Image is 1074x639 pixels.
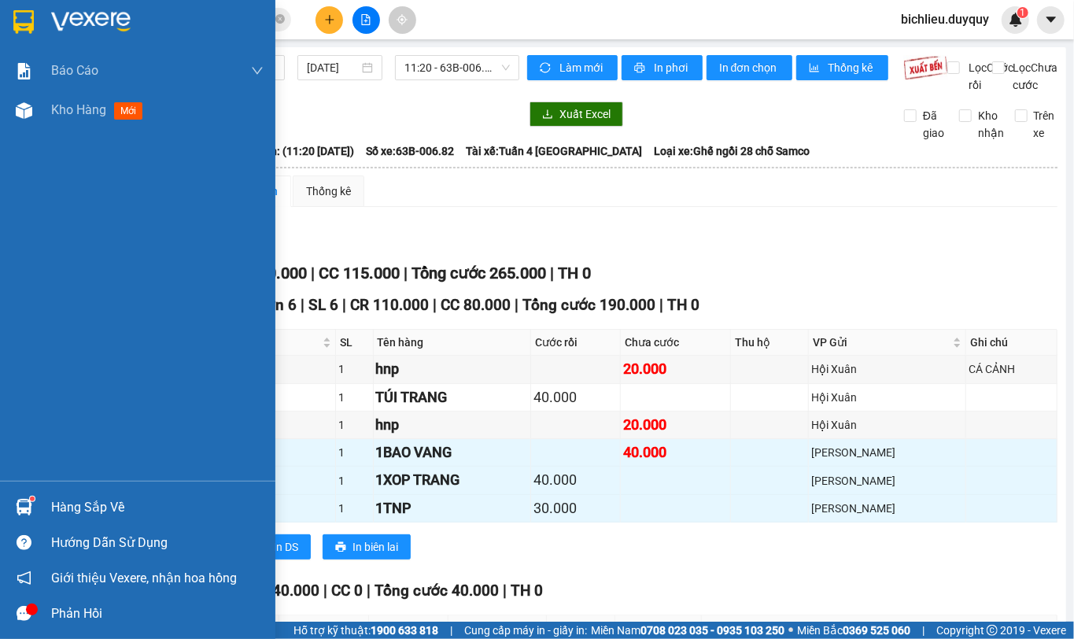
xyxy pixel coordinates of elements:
[1044,13,1058,27] span: caret-down
[375,582,499,600] span: Tổng cước 40.000
[255,296,297,314] span: Đơn 6
[811,360,963,378] div: Hội Xuân
[922,622,925,639] span: |
[243,534,311,560] button: printerIn DS
[51,496,264,519] div: Hàng sắp về
[239,142,354,160] span: Chuyến: (11:20 [DATE])
[667,296,699,314] span: TH 0
[17,535,31,550] span: question-circle
[342,296,346,314] span: |
[809,495,966,523] td: Vĩnh Kim
[809,467,966,494] td: Vĩnh Kim
[811,389,963,406] div: Hội Xuân
[843,624,910,637] strong: 0369 525 060
[376,497,528,519] div: 1TNP
[797,622,910,639] span: Miền Bắc
[338,360,370,378] div: 1
[323,534,411,560] button: printerIn biên lai
[707,55,792,80] button: In đơn chọn
[338,444,370,461] div: 1
[13,10,34,34] img: logo-vxr
[809,412,966,439] td: Hội Xuân
[336,330,373,356] th: SL
[275,13,285,28] span: close-circle
[352,6,380,34] button: file-add
[450,622,452,639] span: |
[640,624,784,637] strong: 0708 023 035 - 0935 103 250
[811,444,963,461] div: [PERSON_NAME]
[319,264,400,283] span: CC 115.000
[530,102,623,127] button: downloadXuất Excel
[301,296,304,314] span: |
[338,500,370,517] div: 1
[559,105,611,123] span: Xuất Excel
[533,497,618,519] div: 30.000
[323,582,327,600] span: |
[16,499,32,515] img: warehouse-icon
[389,6,416,34] button: aim
[374,330,531,356] th: Tên hàng
[249,582,319,600] span: CR 40.000
[273,538,298,556] span: In DS
[352,538,398,556] span: In biên lai
[412,264,546,283] span: Tổng cước 265.000
[619,619,685,637] span: VP Gửi
[376,358,528,380] div: hnp
[51,102,106,117] span: Kho hàng
[731,330,808,356] th: Thu hộ
[659,296,663,314] span: |
[331,582,363,600] span: CC 0
[987,625,998,636] span: copyright
[1037,6,1065,34] button: caret-down
[376,386,528,408] div: TÚI TRANG
[17,571,31,585] span: notification
[464,622,587,639] span: Cung cấp máy in - giấy in:
[466,142,642,160] span: Tài xế: Tuấn 4 [GEOGRAPHIC_DATA]
[338,389,370,406] div: 1
[360,14,371,25] span: file-add
[1007,59,1061,94] span: Lọc Chưa cước
[623,414,729,436] div: 20.000
[527,55,618,80] button: syncLàm mới
[531,330,621,356] th: Cước rồi
[972,107,1010,142] span: Kho nhận
[376,469,528,491] div: 1XOP TRANG
[809,439,966,467] td: Vĩnh Kim
[813,334,950,351] span: VP Gửi
[16,63,32,79] img: solution-icon
[903,55,948,80] img: 9k=
[533,386,618,408] div: 40.000
[51,531,264,555] div: Hướng dẫn sử dụng
[622,55,703,80] button: printerIn phơi
[788,627,793,633] span: ⚪️
[338,472,370,489] div: 1
[335,541,346,554] span: printer
[969,360,1054,378] div: CÁ CẢNH
[811,500,963,517] div: [PERSON_NAME]
[591,622,784,639] span: Miền Nam
[533,469,618,491] div: 40.000
[796,55,888,80] button: bar-chartThống kê
[376,441,528,464] div: 1BAO VANG
[114,102,142,120] span: mới
[503,582,507,600] span: |
[917,107,950,142] span: Đã giao
[441,296,511,314] span: CC 80.000
[338,416,370,434] div: 1
[623,441,729,464] div: 40.000
[522,296,655,314] span: Tổng cước 190.000
[350,296,429,314] span: CR 110.000
[809,384,966,412] td: Hội Xuân
[366,142,454,160] span: Số xe: 63B-006.82
[811,472,963,489] div: [PERSON_NAME]
[376,414,528,436] div: hnp
[51,602,264,626] div: Phản hồi
[558,264,591,283] span: TH 0
[654,142,810,160] span: Loại xe: Ghế ngồi 28 chỗ Samco
[1009,13,1023,27] img: icon-new-feature
[511,582,543,600] span: TH 0
[1028,107,1061,142] span: Trên xe
[809,62,822,75] span: bar-chart
[811,416,963,434] div: Hội Xuân
[654,59,690,76] span: In phơi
